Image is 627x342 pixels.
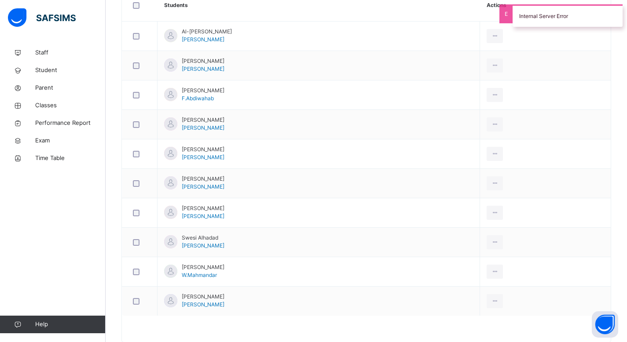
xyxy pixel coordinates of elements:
[182,146,224,153] span: [PERSON_NAME]
[182,87,224,95] span: [PERSON_NAME]
[182,57,224,65] span: [PERSON_NAME]
[592,311,618,338] button: Open asap
[182,183,224,190] span: [PERSON_NAME]
[35,48,106,57] span: Staff
[35,66,106,75] span: Student
[182,301,224,308] span: [PERSON_NAME]
[182,263,224,271] span: [PERSON_NAME]
[182,95,214,102] span: F.Abdiwahab
[182,175,224,183] span: [PERSON_NAME]
[35,320,105,329] span: Help
[513,4,623,27] div: Internal Server Error
[182,154,224,160] span: [PERSON_NAME]
[182,204,224,212] span: [PERSON_NAME]
[182,293,224,301] span: [PERSON_NAME]
[182,116,224,124] span: [PERSON_NAME]
[182,234,224,242] span: Swesi Alhadad
[182,65,224,72] span: [PERSON_NAME]
[8,8,76,27] img: safsims
[182,124,224,131] span: [PERSON_NAME]
[182,36,224,43] span: [PERSON_NAME]
[182,213,224,219] span: [PERSON_NAME]
[35,84,106,92] span: Parent
[182,242,224,249] span: [PERSON_NAME]
[182,28,232,36] span: Al-[PERSON_NAME]
[35,154,106,163] span: Time Table
[35,136,106,145] span: Exam
[182,272,217,278] span: W.Mahmandar
[35,101,106,110] span: Classes
[35,119,106,127] span: Performance Report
